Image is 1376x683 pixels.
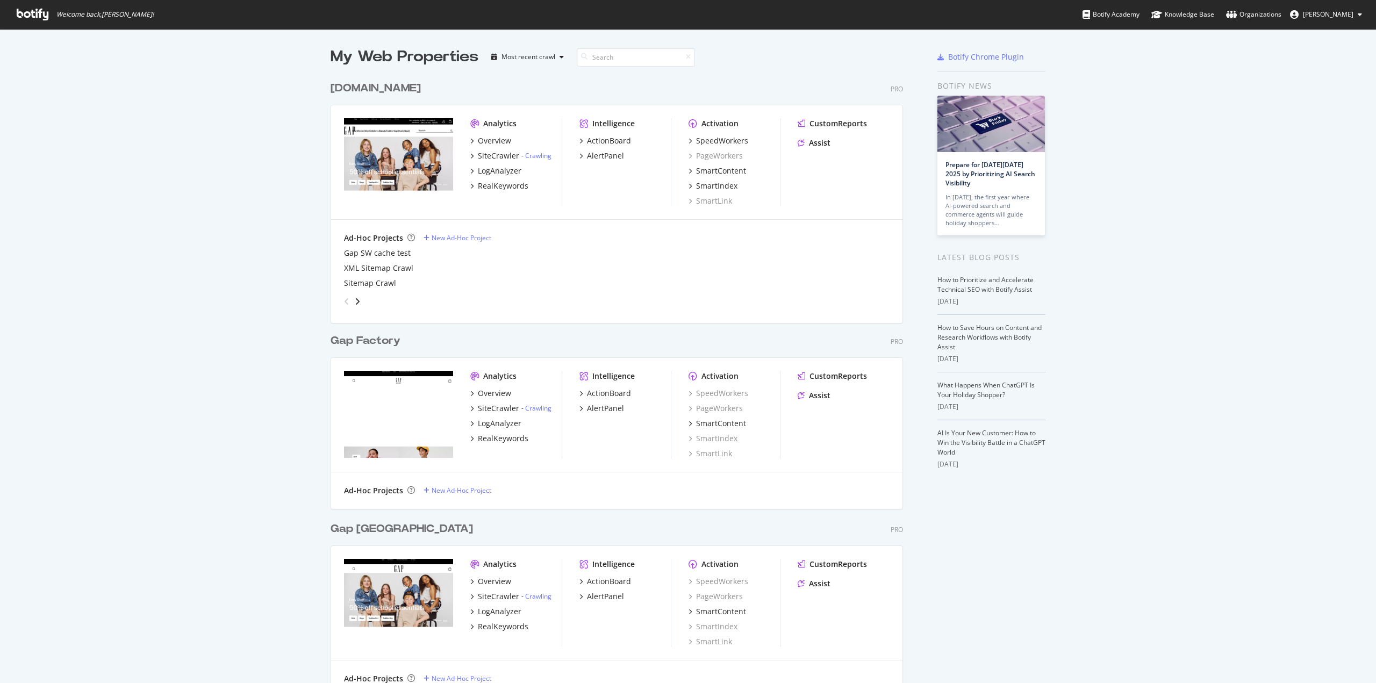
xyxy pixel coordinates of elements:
button: [PERSON_NAME] [1281,6,1371,23]
a: RealKeywords [470,433,528,444]
div: Botify news [937,80,1045,92]
div: SiteCrawler [478,150,519,161]
div: angle-left [340,293,354,310]
div: SiteCrawler [478,403,519,414]
div: Pro [891,337,903,346]
div: ActionBoard [587,388,631,399]
div: [DATE] [937,402,1045,412]
a: New Ad-Hoc Project [424,486,491,495]
div: SmartContent [696,418,746,429]
div: Overview [478,388,511,399]
a: SmartIndex [689,181,737,191]
div: [DOMAIN_NAME] [331,81,421,96]
div: Analytics [483,118,517,129]
a: ActionBoard [579,135,631,146]
a: Prepare for [DATE][DATE] 2025 by Prioritizing AI Search Visibility [945,160,1035,188]
a: ActionBoard [579,388,631,399]
span: Greg M [1303,10,1353,19]
div: CustomReports [809,559,867,570]
a: Gap [GEOGRAPHIC_DATA] [331,521,477,537]
div: SmartIndex [689,433,737,444]
a: Assist [798,578,830,589]
a: XML Sitemap Crawl [344,263,413,274]
div: Activation [701,371,739,382]
img: Prepare for Black Friday 2025 by Prioritizing AI Search Visibility [937,96,1045,152]
button: Most recent crawl [487,48,568,66]
div: AlertPanel [587,403,624,414]
a: New Ad-Hoc Project [424,233,491,242]
a: ActionBoard [579,576,631,587]
a: RealKeywords [470,181,528,191]
a: SpeedWorkers [689,388,748,399]
div: Assist [809,138,830,148]
div: PageWorkers [689,150,743,161]
div: ActionBoard [587,576,631,587]
div: Botify Academy [1083,9,1139,20]
div: AlertPanel [587,150,624,161]
a: Gap Factory [331,333,405,349]
div: RealKeywords [478,181,528,191]
div: Ad-Hoc Projects [344,485,403,496]
a: SmartIndex [689,621,737,632]
a: CustomReports [798,118,867,129]
a: New Ad-Hoc Project [424,674,491,683]
a: LogAnalyzer [470,606,521,617]
a: SmartContent [689,418,746,429]
div: [DATE] [937,297,1045,306]
a: Assist [798,138,830,148]
a: SiteCrawler- Crawling [470,591,551,602]
div: Overview [478,576,511,587]
div: In [DATE], the first year where AI-powered search and commerce agents will guide holiday shoppers… [945,193,1037,227]
a: SiteCrawler- Crawling [470,403,551,414]
div: SmartLink [689,448,732,459]
a: CustomReports [798,371,867,382]
div: Most recent crawl [501,54,555,60]
div: [DATE] [937,459,1045,469]
a: RealKeywords [470,621,528,632]
a: SiteCrawler- Crawling [470,150,551,161]
a: Crawling [525,151,551,160]
div: Analytics [483,559,517,570]
a: SmartLink [689,636,732,647]
a: Crawling [525,592,551,601]
div: Knowledge Base [1151,9,1214,20]
div: PageWorkers [689,591,743,602]
a: SmartLink [689,196,732,206]
div: SpeedWorkers [696,135,748,146]
div: CustomReports [809,371,867,382]
div: LogAnalyzer [478,606,521,617]
a: AI Is Your New Customer: How to Win the Visibility Battle in a ChatGPT World [937,428,1045,457]
a: PageWorkers [689,403,743,414]
a: CustomReports [798,559,867,570]
div: RealKeywords [478,621,528,632]
div: Assist [809,578,830,589]
div: - [521,151,551,160]
div: Ad-Hoc Projects [344,233,403,243]
div: Gap Factory [331,333,400,349]
img: Gapfactory.com [344,371,453,458]
div: LogAnalyzer [478,418,521,429]
div: AlertPanel [587,591,624,602]
div: - [521,404,551,413]
div: Organizations [1226,9,1281,20]
span: Welcome back, [PERSON_NAME] ! [56,10,154,19]
a: SmartContent [689,166,746,176]
a: Botify Chrome Plugin [937,52,1024,62]
div: Intelligence [592,559,635,570]
div: Pro [891,84,903,94]
a: How to Save Hours on Content and Research Workflows with Botify Assist [937,323,1042,351]
a: AlertPanel [579,591,624,602]
div: My Web Properties [331,46,478,68]
div: Gap SW cache test [344,248,411,258]
div: Latest Blog Posts [937,251,1045,263]
div: Activation [701,559,739,570]
div: SmartIndex [696,181,737,191]
div: Intelligence [592,371,635,382]
a: [DOMAIN_NAME] [331,81,425,96]
div: Analytics [483,371,517,382]
div: New Ad-Hoc Project [432,486,491,495]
